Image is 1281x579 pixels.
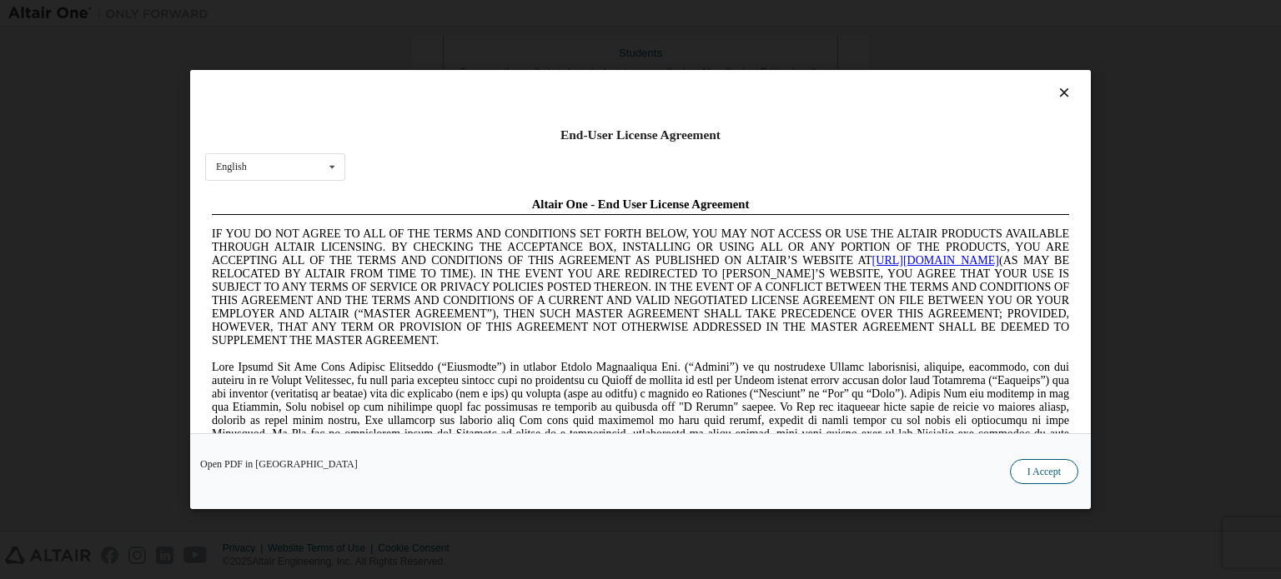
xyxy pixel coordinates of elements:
[327,7,545,20] span: Altair One - End User License Agreement
[200,459,358,469] a: Open PDF in [GEOGRAPHIC_DATA]
[7,37,864,156] span: IF YOU DO NOT AGREE TO ALL OF THE TERMS AND CONDITIONS SET FORTH BELOW, YOU MAY NOT ACCESS OR USE...
[216,162,247,172] div: English
[7,170,864,289] span: Lore Ipsumd Sit Ame Cons Adipisc Elitseddo (“Eiusmodte”) in utlabor Etdolo Magnaaliqua Eni. (“Adm...
[1010,459,1078,484] button: I Accept
[667,63,794,76] a: [URL][DOMAIN_NAME]
[205,127,1076,143] div: End-User License Agreement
